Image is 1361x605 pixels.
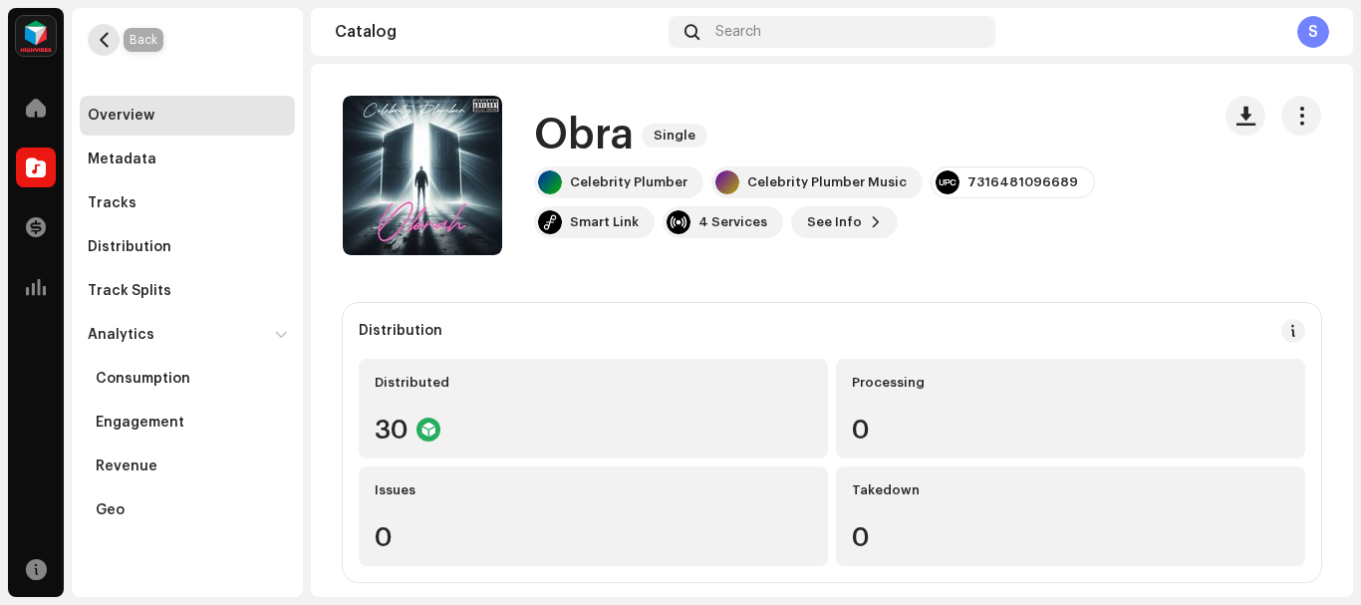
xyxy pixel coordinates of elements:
re-m-nav-item: Revenue [80,447,295,486]
re-m-nav-item: Engagement [80,403,295,443]
div: Consumption [96,371,190,387]
div: 4 Services [698,214,767,230]
re-m-nav-item: Geo [80,490,295,530]
div: Revenue [96,458,157,474]
div: Engagement [96,415,184,431]
div: Track Splits [88,283,171,299]
div: Takedown [852,482,1289,498]
div: Geo [96,502,125,518]
re-m-nav-item: Metadata [80,140,295,179]
img: feab3aad-9b62-475c-8caf-26f15a9573ee [16,16,56,56]
div: Overview [88,108,154,124]
div: Tracks [88,195,136,211]
re-m-nav-dropdown: Analytics [80,315,295,530]
div: Celebrity Plumber [570,174,687,190]
div: Metadata [88,151,156,167]
div: Smart Link [570,214,639,230]
re-m-nav-item: Consumption [80,359,295,399]
re-m-nav-item: Overview [80,96,295,136]
button: See Info [791,206,898,238]
re-m-nav-item: Tracks [80,183,295,223]
div: Issues [375,482,812,498]
span: Single [642,124,707,148]
div: 7316481096689 [967,174,1078,190]
re-m-nav-item: Distribution [80,227,295,267]
div: Distributed [375,375,812,391]
span: See Info [807,202,862,242]
span: Search [715,24,761,40]
div: Catalog [335,24,661,40]
div: Distribution [359,323,442,339]
div: Processing [852,375,1289,391]
div: Analytics [88,327,154,343]
h1: Obra [534,113,634,158]
re-m-nav-item: Track Splits [80,271,295,311]
div: Celebrity Plumber Music [747,174,907,190]
div: Distribution [88,239,171,255]
div: S [1297,16,1329,48]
